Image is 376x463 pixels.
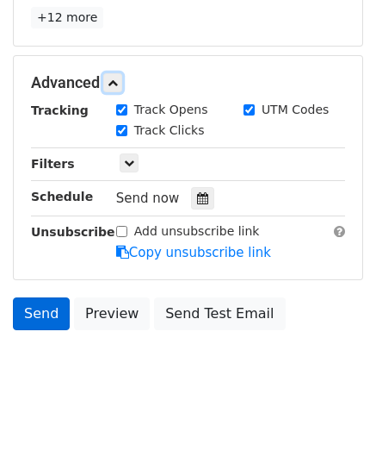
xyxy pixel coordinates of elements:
span: Send now [116,191,180,206]
strong: Schedule [31,190,93,203]
strong: Tracking [31,103,89,117]
strong: Unsubscribe [31,225,115,239]
label: Track Opens [134,101,208,119]
a: Copy unsubscribe link [116,245,271,260]
label: Add unsubscribe link [134,222,260,241]
iframe: Chat Widget [290,380,376,463]
strong: Filters [31,157,75,171]
label: UTM Codes [262,101,329,119]
h5: Advanced [31,73,345,92]
label: Track Clicks [134,122,205,140]
a: Preview [74,297,150,330]
a: +12 more [31,7,103,28]
a: Send [13,297,70,330]
a: Send Test Email [154,297,285,330]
